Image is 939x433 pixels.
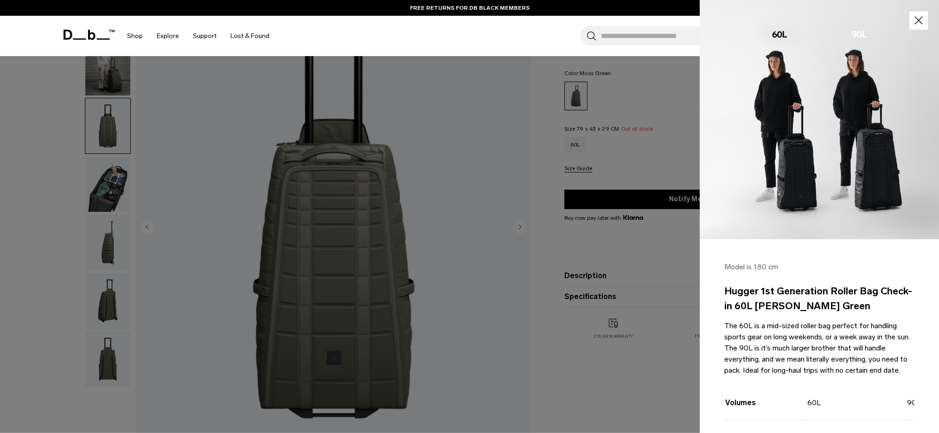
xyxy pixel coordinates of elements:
p: The 60L is a mid-sized roller bag perfect for handling sports gear on long weekends, or a week aw... [724,320,914,376]
td: Volumes [725,382,806,420]
a: Support [193,19,217,52]
nav: Main Navigation [120,16,276,56]
h3: Hugger 1st Generation Roller Bag Check-in 60L [PERSON_NAME] Green [724,284,914,313]
a: FREE RETURNS FOR DB BLACK MEMBERS [410,4,530,12]
a: Lost & Found [230,19,269,52]
a: Explore [157,19,179,52]
td: 60L [807,382,906,420]
a: Shop [127,19,143,52]
p: Model is 180 cm [724,261,914,273]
